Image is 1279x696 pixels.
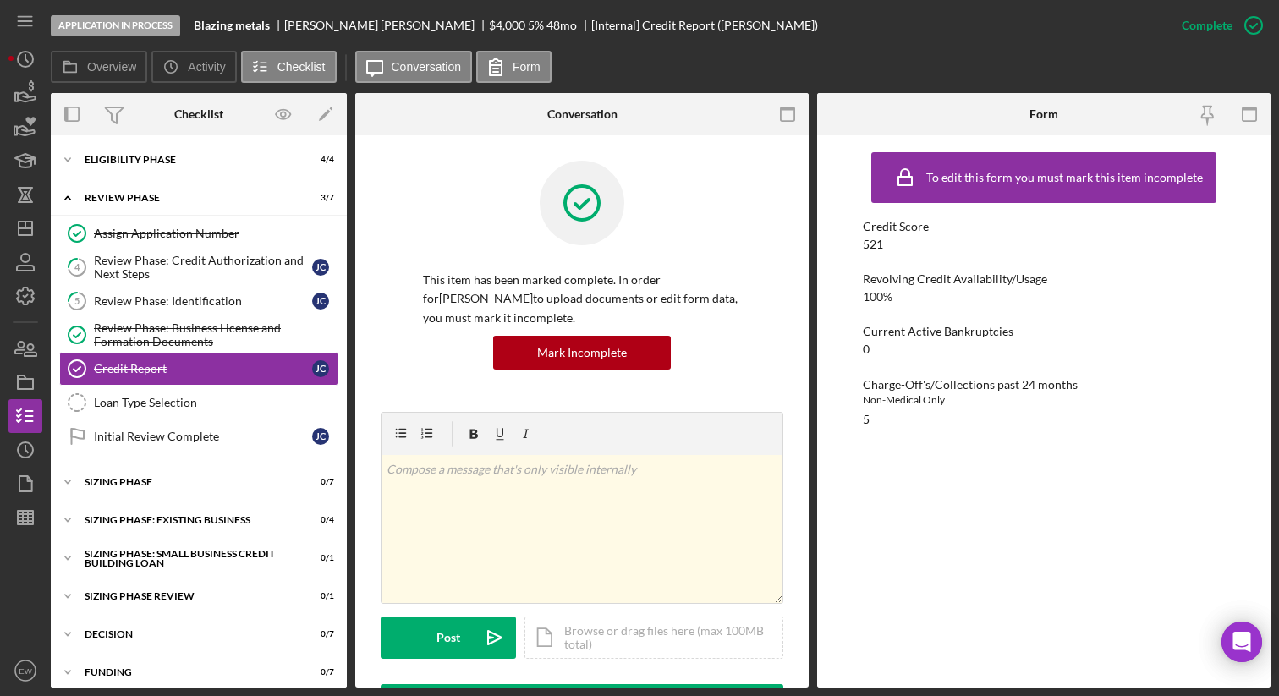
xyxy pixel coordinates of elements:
button: Activity [151,51,236,83]
div: 0 / 1 [304,591,334,601]
div: Non-Medical Only [863,392,1226,408]
div: Initial Review Complete [94,430,312,443]
button: Mark Incomplete [493,336,671,370]
div: Post [436,617,460,659]
button: Complete [1165,8,1271,42]
div: Revolving Credit Availability/Usage [863,272,1226,286]
div: Review Phase: Business License and Formation Documents [94,321,338,348]
div: 100% [863,290,892,304]
div: Complete [1182,8,1232,42]
a: 4Review Phase: Credit Authorization and Next StepsJC [59,250,338,284]
div: Open Intercom Messenger [1221,622,1262,662]
div: 4 / 4 [304,155,334,165]
div: Credit Report [94,362,312,375]
div: Sizing Phase: Small Business Credit Building Loan [85,549,292,568]
div: J C [312,293,329,310]
div: 0 [863,343,870,356]
div: Checklist [174,107,223,121]
tspan: 5 [74,295,80,306]
b: Blazing metals [194,19,270,32]
div: Eligibility Phase [85,155,292,165]
div: J C [312,428,329,445]
div: 5 [863,413,870,426]
text: EW [19,666,32,676]
div: Review Phase: Identification [94,294,312,308]
div: 48 mo [546,19,577,32]
a: 5Review Phase: IdentificationJC [59,284,338,318]
div: SIZING PHASE: EXISTING BUSINESS [85,515,292,525]
div: REVIEW PHASE [85,193,292,203]
button: Form [476,51,552,83]
a: Assign Application Number [59,216,338,250]
div: 0 / 7 [304,629,334,639]
label: Form [513,60,541,74]
p: This item has been marked complete. In order for [PERSON_NAME] to upload documents or edit form d... [423,271,741,327]
div: Review Phase: Credit Authorization and Next Steps [94,254,312,281]
div: 3 / 7 [304,193,334,203]
div: J C [312,259,329,276]
button: Overview [51,51,147,83]
label: Checklist [277,60,326,74]
label: Activity [188,60,225,74]
div: Loan Type Selection [94,396,338,409]
label: Conversation [392,60,462,74]
div: [PERSON_NAME] [PERSON_NAME] [284,19,489,32]
span: $4,000 [489,18,525,32]
div: 0 / 7 [304,477,334,487]
button: Conversation [355,51,473,83]
div: Funding [85,667,292,677]
div: Current Active Bankruptcies [863,325,1226,338]
div: Sizing Phase [85,477,292,487]
div: Assign Application Number [94,227,338,240]
div: 0 / 4 [304,515,334,525]
button: Post [381,617,516,659]
div: 0 / 1 [304,553,334,563]
button: Checklist [241,51,337,83]
a: Credit ReportJC [59,352,338,386]
div: Sizing Phase Review [85,591,292,601]
a: Initial Review CompleteJC [59,419,338,453]
div: Mark Incomplete [537,336,627,370]
div: Charge-Off's/Collections past 24 months [863,378,1226,392]
a: Loan Type Selection [59,386,338,419]
div: Application In Process [51,15,180,36]
div: Form [1029,107,1058,121]
div: Decision [85,629,292,639]
div: Credit Score [863,220,1226,233]
a: Review Phase: Business License and Formation Documents [59,318,338,352]
div: To edit this form you must mark this item incomplete [926,171,1203,184]
div: 5 % [528,19,544,32]
div: J C [312,360,329,377]
div: Conversation [547,107,618,121]
tspan: 4 [74,261,80,272]
label: Overview [87,60,136,74]
div: [Internal] Credit Report ([PERSON_NAME]) [591,19,818,32]
button: EW [8,654,42,688]
div: 521 [863,238,883,251]
div: 0 / 7 [304,667,334,677]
